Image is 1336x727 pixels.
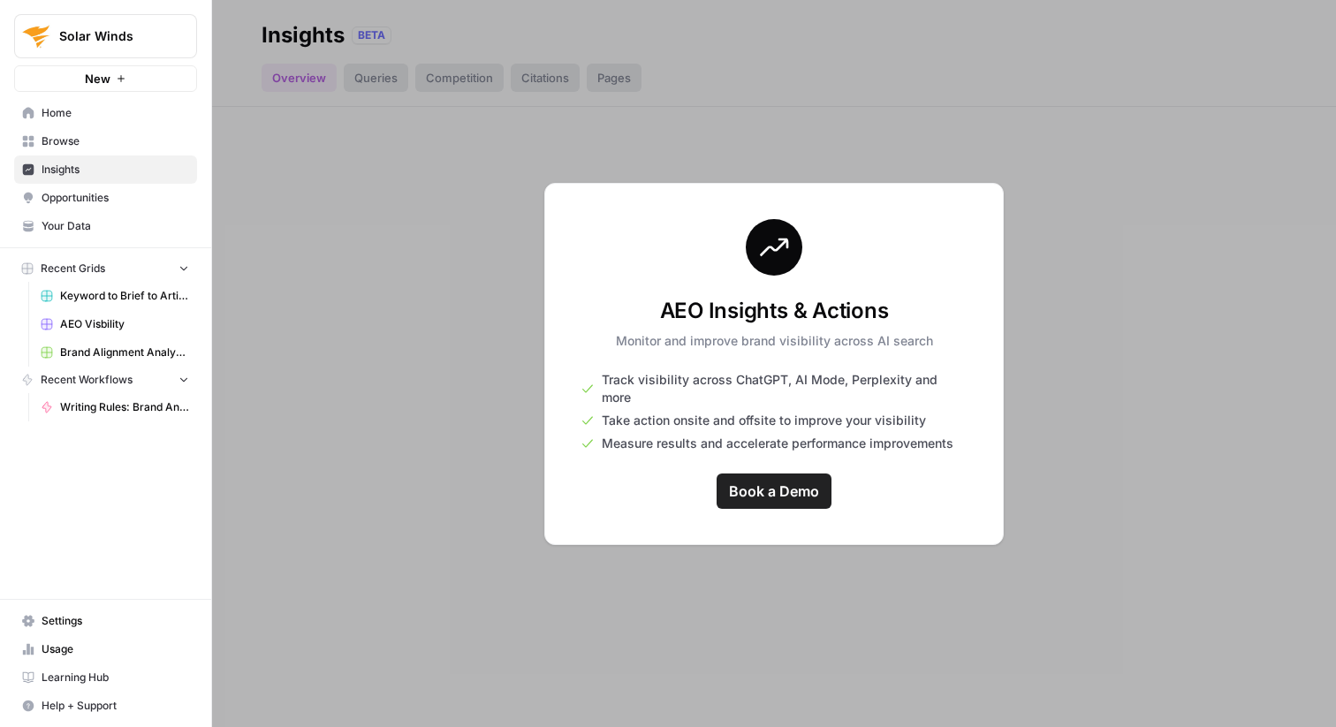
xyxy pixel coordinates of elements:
span: Insights [42,162,189,178]
img: Solar Winds Logo [20,20,52,52]
a: AEO Visbility [33,310,197,338]
span: Usage [42,641,189,657]
span: New [85,70,110,87]
button: Help + Support [14,692,197,720]
span: Writing Rules: Brand Analyzer [60,399,189,415]
span: Opportunities [42,190,189,206]
a: Keyword to Brief to Article [33,282,197,310]
span: Solar Winds [59,27,166,45]
span: Your Data [42,218,189,234]
a: Insights [14,155,197,184]
span: Learning Hub [42,670,189,685]
span: Keyword to Brief to Article [60,288,189,304]
span: Settings [42,613,189,629]
span: AEO Visbility [60,316,189,332]
a: Opportunities [14,184,197,212]
span: Home [42,105,189,121]
span: Brand Alignment Analyzer [60,345,189,360]
button: Workspace: Solar Winds [14,14,197,58]
a: Usage [14,635,197,663]
a: Writing Rules: Brand Analyzer [33,393,197,421]
p: Monitor and improve brand visibility across AI search [616,332,933,350]
span: Recent Grids [41,261,105,276]
h3: AEO Insights & Actions [616,297,933,325]
a: Brand Alignment Analyzer [33,338,197,367]
span: Help + Support [42,698,189,714]
span: Take action onsite and offsite to improve your visibility [602,412,926,429]
span: Measure results and accelerate performance improvements [602,435,953,452]
a: Settings [14,607,197,635]
span: Recent Workflows [41,372,133,388]
a: Browse [14,127,197,155]
a: Learning Hub [14,663,197,692]
a: Book a Demo [717,473,831,509]
button: Recent Workflows [14,367,197,393]
button: New [14,65,197,92]
span: Book a Demo [729,481,819,502]
a: Your Data [14,212,197,240]
span: Browse [42,133,189,149]
button: Recent Grids [14,255,197,282]
a: Home [14,99,197,127]
span: Track visibility across ChatGPT, AI Mode, Perplexity and more [602,371,968,406]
